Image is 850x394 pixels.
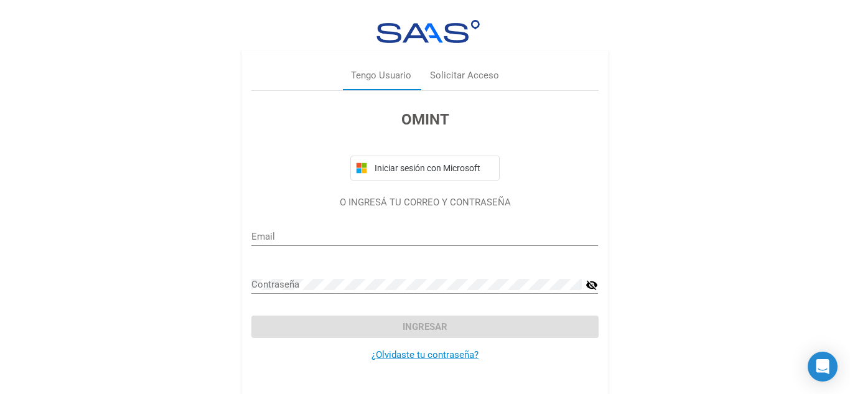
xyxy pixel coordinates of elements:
[430,68,499,83] div: Solicitar Acceso
[372,163,494,173] span: Iniciar sesión con Microsoft
[251,195,598,210] p: O INGRESÁ TU CORREO Y CONTRASEÑA
[371,349,479,360] a: ¿Olvidaste tu contraseña?
[808,352,838,382] div: Open Intercom Messenger
[251,316,598,338] button: Ingresar
[586,278,598,293] mat-icon: visibility_off
[350,156,500,181] button: Iniciar sesión con Microsoft
[351,68,411,83] div: Tengo Usuario
[403,321,447,332] span: Ingresar
[251,108,598,131] h3: OMINT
